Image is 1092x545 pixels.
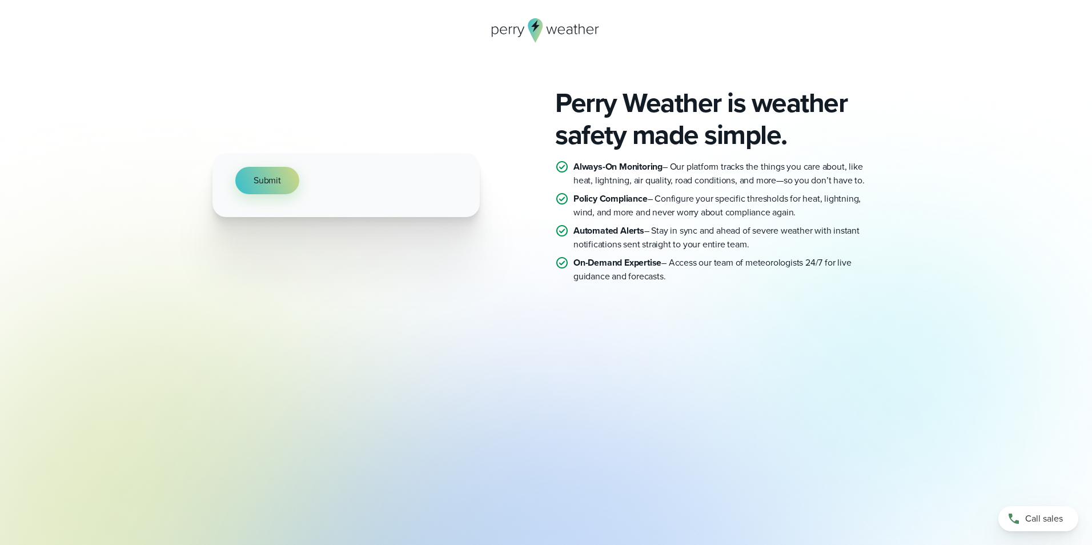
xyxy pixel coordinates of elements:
[573,192,648,205] strong: Policy Compliance
[998,506,1078,531] a: Call sales
[573,224,644,237] strong: Automated Alerts
[573,256,880,283] p: – Access our team of meteorologists 24/7 for live guidance and forecasts.
[555,87,880,151] h2: Perry Weather is weather safety made simple.
[573,256,661,269] strong: On-Demand Expertise
[235,167,299,194] button: Submit
[1025,512,1063,526] span: Call sales
[573,224,880,251] p: – Stay in sync and ahead of severe weather with instant notifications sent straight to your entir...
[573,160,663,173] strong: Always-On Monitoring
[573,160,880,187] p: – Our platform tracks the things you care about, like heat, lightning, air quality, road conditio...
[254,174,281,187] span: Submit
[573,192,880,219] p: – Configure your specific thresholds for heat, lightning, wind, and more and never worry about co...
